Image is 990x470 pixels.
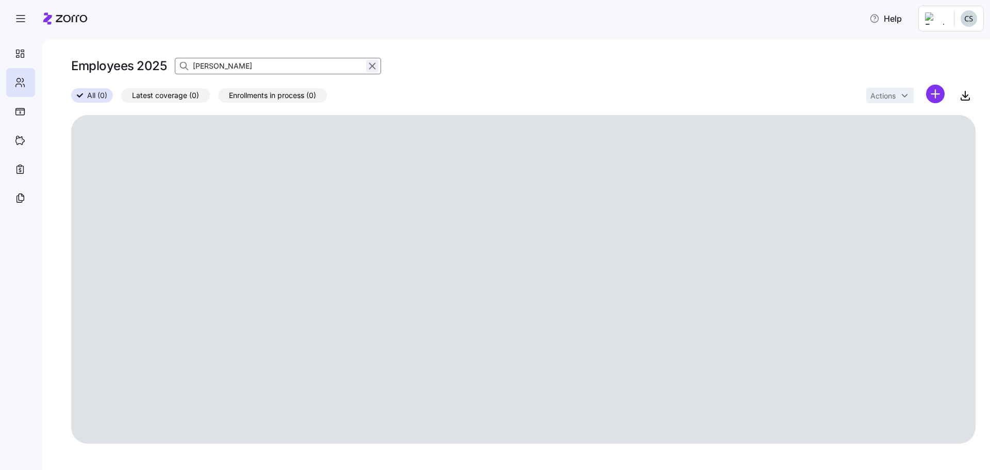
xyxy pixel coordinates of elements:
span: All (0) [87,89,107,102]
img: Employer logo [925,12,946,25]
svg: add icon [926,85,945,103]
button: Actions [866,88,914,103]
img: 2df6d97b4bcaa7f1b4a2ee07b0c0b24b [961,10,977,27]
span: Enrollments in process (0) [229,89,316,102]
input: Search Employees [175,58,381,74]
span: Latest coverage (0) [132,89,199,102]
button: Help [861,8,910,29]
span: Actions [870,92,896,100]
span: Help [869,12,902,25]
h1: Employees 2025 [71,58,167,74]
